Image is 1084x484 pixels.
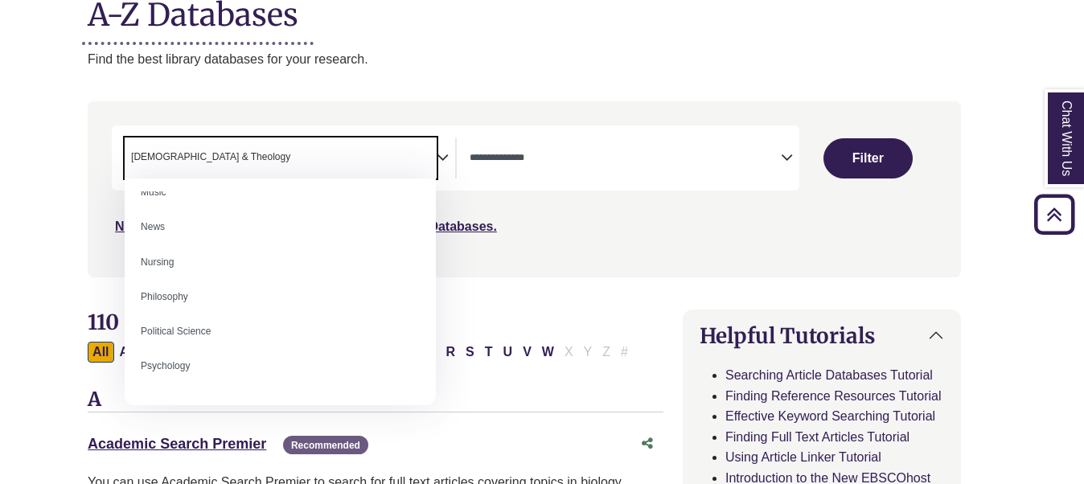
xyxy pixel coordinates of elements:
button: Filter Results V [518,342,536,363]
a: Not sure where to start? Check our Recommended Databases. [115,219,497,233]
li: News [125,210,436,244]
p: Find the best library databases for your research. [88,49,961,70]
button: All [88,342,113,363]
li: Nursing [125,245,436,280]
nav: Search filters [88,101,961,277]
li: Public Relations [125,384,436,418]
button: Filter Results A [115,342,134,363]
textarea: Search [294,153,301,166]
h3: A [88,388,663,412]
a: Finding Reference Resources Tutorial [725,389,942,403]
a: Academic Search Premier [88,436,266,452]
span: [DEMOGRAPHIC_DATA] & Theology [131,150,290,165]
a: Finding Full Text Articles Tutorial [725,430,909,444]
a: Searching Article Databases Tutorial [725,368,933,382]
a: Back to Top [1029,203,1080,225]
button: Filter Results W [537,342,559,363]
button: Filter Results T [480,342,498,363]
button: Share this database [631,429,663,459]
li: Philosophy [125,280,436,314]
li: Bible & Theology [125,150,290,165]
li: Political Science [125,314,436,349]
button: Filter Results U [499,342,518,363]
div: Alpha-list to filter by first letter of database name [88,344,634,358]
span: Recommended [283,436,368,454]
a: Using Article Linker Tutorial [725,450,881,464]
a: Effective Keyword Searching Tutorial [725,409,935,423]
button: Submit for Search Results [823,138,912,178]
li: Psychology [125,349,436,384]
span: 110 Databases [88,309,229,335]
li: Music [125,175,436,210]
button: Filter Results S [461,342,479,363]
textarea: Search [470,153,781,166]
button: Helpful Tutorials [684,310,960,361]
button: Filter Results R [441,342,461,363]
